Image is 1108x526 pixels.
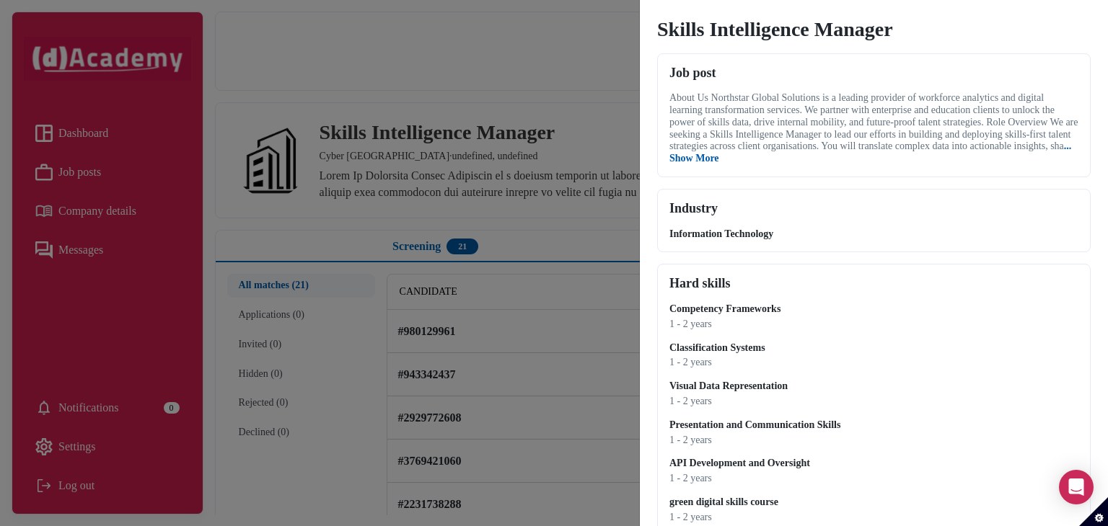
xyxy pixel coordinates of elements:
button: Set cookie preferences [1079,497,1108,526]
div: Classification Systems [669,342,1078,355]
div: Industry [669,201,1078,217]
div: Presentation and Communication Skills [669,419,1078,432]
div: Visual Data Representation [669,380,1078,393]
div: 1 - 2 years [669,318,1078,331]
div: 1 - 2 years [669,434,1078,447]
div: About Us Northstar Global Solutions is a leading provider of workforce analytics and digital lear... [669,92,1078,165]
div: API Development and Oversight [669,458,1078,470]
div: Hard skills [669,276,1078,292]
div: 1 - 2 years [669,357,1078,369]
div: 1 - 2 years [669,396,1078,408]
div: Competency Frameworks [669,303,1078,316]
span: ... Show More [669,141,1071,164]
div: Information Technology [669,228,1078,241]
div: Open Intercom Messenger [1059,470,1094,504]
div: green digital skills course [669,496,1078,509]
div: 1 - 2 years [669,512,1078,524]
div: 1 - 2 years [669,473,1078,485]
